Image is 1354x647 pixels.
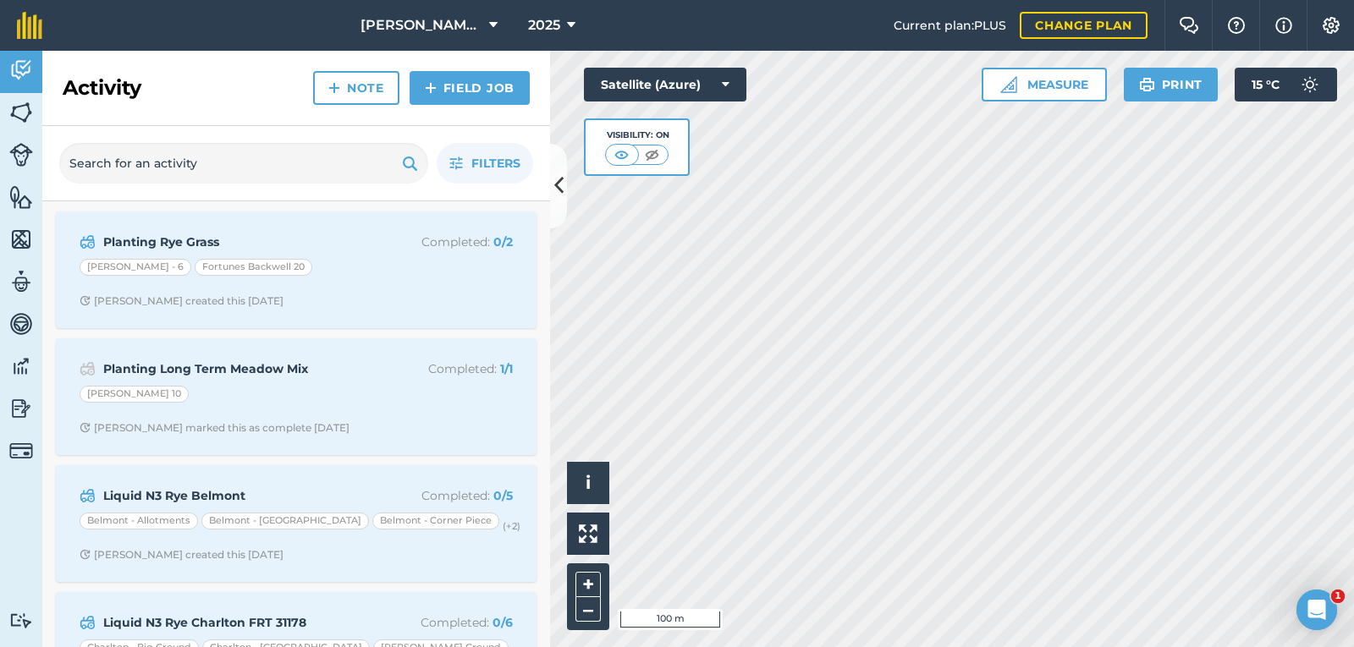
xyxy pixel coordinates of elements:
div: [PERSON_NAME] created this [DATE] [80,548,283,562]
div: [PERSON_NAME] - 6 [80,259,191,276]
strong: 0 / 6 [493,615,513,630]
img: fieldmargin Logo [17,12,42,39]
img: Four arrows, one pointing top left, one top right, one bottom right and the last bottom left [579,524,597,543]
img: svg+xml;base64,PD94bWwgdmVyc2lvbj0iMS4wIiBlbmNvZGluZz0idXRmLTgiPz4KPCEtLSBHZW5lcmF0b3I6IEFkb2JlIE... [80,359,96,379]
img: Clock with arrow pointing clockwise [80,422,91,433]
img: svg+xml;base64,PD94bWwgdmVyc2lvbj0iMS4wIiBlbmNvZGluZz0idXRmLTgiPz4KPCEtLSBHZW5lcmF0b3I6IEFkb2JlIE... [9,612,33,628]
strong: Planting Rye Grass [103,233,372,251]
a: Planting Long Term Meadow MixCompleted: 1/1[PERSON_NAME] 10Clock with arrow pointing clockwise[PE... [66,348,526,445]
button: + [575,572,601,597]
p: Completed : [378,233,513,251]
img: svg+xml;base64,PHN2ZyB4bWxucz0iaHR0cDovL3d3dy53My5vcmcvMjAwMC9zdmciIHdpZHRoPSI1NiIgaGVpZ2h0PSI2MC... [9,227,33,252]
button: i [567,462,609,504]
img: Clock with arrow pointing clockwise [80,549,91,560]
img: svg+xml;base64,PD94bWwgdmVyc2lvbj0iMS4wIiBlbmNvZGluZz0idXRmLTgiPz4KPCEtLSBHZW5lcmF0b3I6IEFkb2JlIE... [9,269,33,294]
img: svg+xml;base64,PD94bWwgdmVyc2lvbj0iMS4wIiBlbmNvZGluZz0idXRmLTgiPz4KPCEtLSBHZW5lcmF0b3I6IEFkb2JlIE... [9,396,33,421]
span: [PERSON_NAME] Contracting [361,15,482,36]
img: Clock with arrow pointing clockwise [80,295,91,306]
button: – [575,597,601,622]
img: svg+xml;base64,PD94bWwgdmVyc2lvbj0iMS4wIiBlbmNvZGluZz0idXRmLTgiPz4KPCEtLSBHZW5lcmF0b3I6IEFkb2JlIE... [1293,68,1327,101]
a: Planting Rye GrassCompleted: 0/2[PERSON_NAME] - 6Fortunes Backwell 20Clock with arrow pointing cl... [66,222,526,318]
p: Completed : [378,613,513,632]
span: 2025 [528,15,560,36]
img: A question mark icon [1226,17,1247,34]
div: Visibility: On [605,129,669,142]
input: Search for an activity [59,143,428,184]
p: Completed : [378,486,513,505]
div: [PERSON_NAME] created this [DATE] [80,294,283,308]
img: svg+xml;base64,PHN2ZyB4bWxucz0iaHR0cDovL3d3dy53My5vcmcvMjAwMC9zdmciIHdpZHRoPSI1MCIgaGVpZ2h0PSI0MC... [641,146,663,163]
img: svg+xml;base64,PD94bWwgdmVyc2lvbj0iMS4wIiBlbmNvZGluZz0idXRmLTgiPz4KPCEtLSBHZW5lcmF0b3I6IEFkb2JlIE... [80,232,96,252]
img: A cog icon [1321,17,1341,34]
img: svg+xml;base64,PHN2ZyB4bWxucz0iaHR0cDovL3d3dy53My5vcmcvMjAwMC9zdmciIHdpZHRoPSIxOSIgaGVpZ2h0PSIyNC... [402,153,418,173]
img: svg+xml;base64,PD94bWwgdmVyc2lvbj0iMS4wIiBlbmNvZGluZz0idXRmLTgiPz4KPCEtLSBHZW5lcmF0b3I6IEFkb2JlIE... [80,612,96,633]
span: Current plan : PLUS [894,16,1006,35]
button: Filters [437,143,533,184]
img: svg+xml;base64,PHN2ZyB4bWxucz0iaHR0cDovL3d3dy53My5vcmcvMjAwMC9zdmciIHdpZHRoPSIxNCIgaGVpZ2h0PSIyNC... [425,78,437,98]
button: 15 °C [1235,68,1337,101]
img: svg+xml;base64,PD94bWwgdmVyc2lvbj0iMS4wIiBlbmNvZGluZz0idXRmLTgiPz4KPCEtLSBHZW5lcmF0b3I6IEFkb2JlIE... [9,439,33,463]
strong: Liquid N3 Rye Charlton FRT 31178 [103,613,372,632]
button: Measure [982,68,1107,101]
iframe: Intercom live chat [1296,589,1337,630]
a: Field Job [410,71,530,105]
button: Print [1124,68,1219,101]
span: Filters [471,154,520,173]
div: [PERSON_NAME] 10 [80,386,189,403]
p: Completed : [378,359,513,378]
img: svg+xml;base64,PD94bWwgdmVyc2lvbj0iMS4wIiBlbmNvZGluZz0idXRmLTgiPz4KPCEtLSBHZW5lcmF0b3I6IEFkb2JlIE... [9,311,33,337]
div: Fortunes Backwell 20 [195,259,312,276]
img: svg+xml;base64,PD94bWwgdmVyc2lvbj0iMS4wIiBlbmNvZGluZz0idXRmLTgiPz4KPCEtLSBHZW5lcmF0b3I6IEFkb2JlIE... [9,58,33,83]
span: 15 ° C [1252,68,1280,101]
a: Change plan [1020,12,1148,39]
strong: 0 / 2 [493,234,513,249]
img: svg+xml;base64,PD94bWwgdmVyc2lvbj0iMS4wIiBlbmNvZGluZz0idXRmLTgiPz4KPCEtLSBHZW5lcmF0b3I6IEFkb2JlIE... [9,354,33,379]
h2: Activity [63,74,141,101]
a: Note [313,71,399,105]
strong: 1 / 1 [500,361,513,376]
strong: Liquid N3 Rye Belmont [103,486,372,505]
span: 1 [1331,589,1345,603]
a: Liquid N3 Rye BelmontCompleted: 0/5Belmont - AllotmentsBelmont - [GEOGRAPHIC_DATA]Belmont - Corne... [66,475,526,572]
img: svg+xml;base64,PD94bWwgdmVyc2lvbj0iMS4wIiBlbmNvZGluZz0idXRmLTgiPz4KPCEtLSBHZW5lcmF0b3I6IEFkb2JlIE... [9,143,33,167]
img: svg+xml;base64,PHN2ZyB4bWxucz0iaHR0cDovL3d3dy53My5vcmcvMjAwMC9zdmciIHdpZHRoPSI1MCIgaGVpZ2h0PSI0MC... [611,146,632,163]
strong: Planting Long Term Meadow Mix [103,359,372,378]
strong: 0 / 5 [493,488,513,503]
div: [PERSON_NAME] marked this as complete [DATE] [80,421,350,435]
span: i [586,472,591,493]
img: svg+xml;base64,PHN2ZyB4bWxucz0iaHR0cDovL3d3dy53My5vcmcvMjAwMC9zdmciIHdpZHRoPSI1NiIgaGVpZ2h0PSI2MC... [9,184,33,210]
img: svg+xml;base64,PD94bWwgdmVyc2lvbj0iMS4wIiBlbmNvZGluZz0idXRmLTgiPz4KPCEtLSBHZW5lcmF0b3I6IEFkb2JlIE... [80,485,96,506]
img: svg+xml;base64,PHN2ZyB4bWxucz0iaHR0cDovL3d3dy53My5vcmcvMjAwMC9zdmciIHdpZHRoPSIxOSIgaGVpZ2h0PSIyNC... [1139,74,1155,95]
img: svg+xml;base64,PHN2ZyB4bWxucz0iaHR0cDovL3d3dy53My5vcmcvMjAwMC9zdmciIHdpZHRoPSIxNyIgaGVpZ2h0PSIxNy... [1275,15,1292,36]
div: Belmont - Allotments [80,513,198,529]
div: Belmont - Corner Piece [372,513,499,529]
img: svg+xml;base64,PHN2ZyB4bWxucz0iaHR0cDovL3d3dy53My5vcmcvMjAwMC9zdmciIHdpZHRoPSI1NiIgaGVpZ2h0PSI2MC... [9,100,33,125]
div: Belmont - [GEOGRAPHIC_DATA] [201,513,369,529]
small: (+ 2 ) [503,520,520,532]
img: Two speech bubbles overlapping with the left bubble in the forefront [1179,17,1199,34]
button: Satellite (Azure) [584,68,746,101]
img: Ruler icon [1000,76,1017,93]
img: svg+xml;base64,PHN2ZyB4bWxucz0iaHR0cDovL3d3dy53My5vcmcvMjAwMC9zdmciIHdpZHRoPSIxNCIgaGVpZ2h0PSIyNC... [328,78,340,98]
